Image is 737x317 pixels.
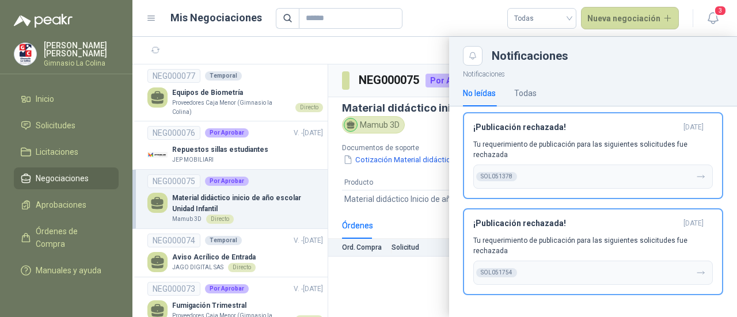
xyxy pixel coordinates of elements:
[463,112,723,199] button: ¡Publicación rechazada![DATE] Tu requerimiento de publicación para las siguientes solicitudes fue...
[36,264,101,277] span: Manuales y ayuda
[44,41,119,58] p: [PERSON_NAME] [PERSON_NAME]
[581,7,679,30] button: Nueva negociación
[170,10,262,26] h1: Mis Negociaciones
[702,8,723,29] button: 3
[36,172,89,185] span: Negociaciones
[14,88,119,110] a: Inicio
[14,167,119,189] a: Negociaciones
[683,123,704,132] span: [DATE]
[514,10,569,27] span: Todas
[683,219,704,228] span: [DATE]
[473,235,713,256] p: Tu requerimiento de publicación para las siguientes solicitudes fue rechazada
[473,139,713,160] p: Tu requerimiento de publicación para las siguientes solicitudes fue rechazada
[14,43,36,65] img: Company Logo
[463,208,723,295] button: ¡Publicación rechazada![DATE] Tu requerimiento de publicación para las siguientes solicitudes fue...
[492,50,723,62] div: Notificaciones
[14,14,73,28] img: Logo peakr
[14,194,119,216] a: Aprobaciones
[476,268,517,277] div: SOL051754
[463,46,483,66] button: Close
[36,146,78,158] span: Licitaciones
[514,87,537,100] div: Todas
[14,259,119,281] a: Manuales y ayuda
[14,114,119,136] a: Solicitudes
[36,119,75,132] span: Solicitudes
[36,93,54,105] span: Inicio
[463,87,496,100] div: No leídas
[44,60,119,67] p: Gimnasio La Colina
[473,219,679,228] h3: ¡Publicación rechazada!
[714,5,727,16] span: 3
[449,66,737,80] p: Notificaciones
[476,172,517,181] div: SOL051378
[473,123,679,132] h3: ¡Publicación rechazada!
[36,198,86,211] span: Aprobaciones
[14,220,119,255] a: Órdenes de Compra
[36,225,108,250] span: Órdenes de Compra
[14,141,119,163] a: Licitaciones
